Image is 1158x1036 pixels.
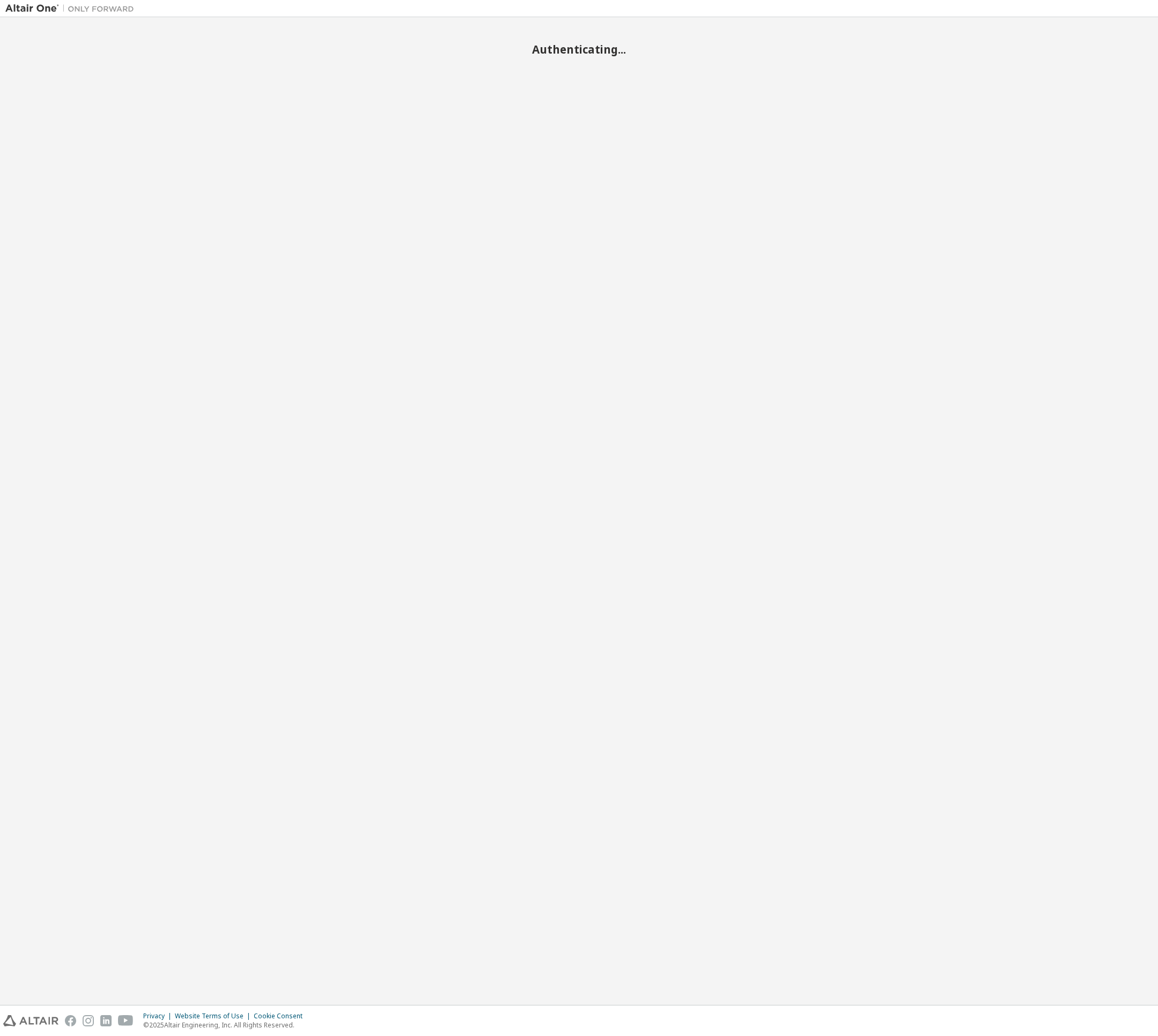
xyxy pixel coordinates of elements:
img: instagram.svg [83,1015,94,1026]
div: Cookie Consent [254,1012,309,1020]
div: Privacy [143,1012,175,1020]
img: linkedin.svg [100,1015,112,1026]
h2: Authenticating... [5,42,1153,56]
img: youtube.svg [118,1015,134,1026]
img: altair_logo.svg [3,1015,58,1026]
img: facebook.svg [65,1015,76,1026]
div: Website Terms of Use [175,1012,254,1020]
p: © 2025 Altair Engineering, Inc. All Rights Reserved. [143,1020,309,1030]
img: Altair One [5,3,139,14]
